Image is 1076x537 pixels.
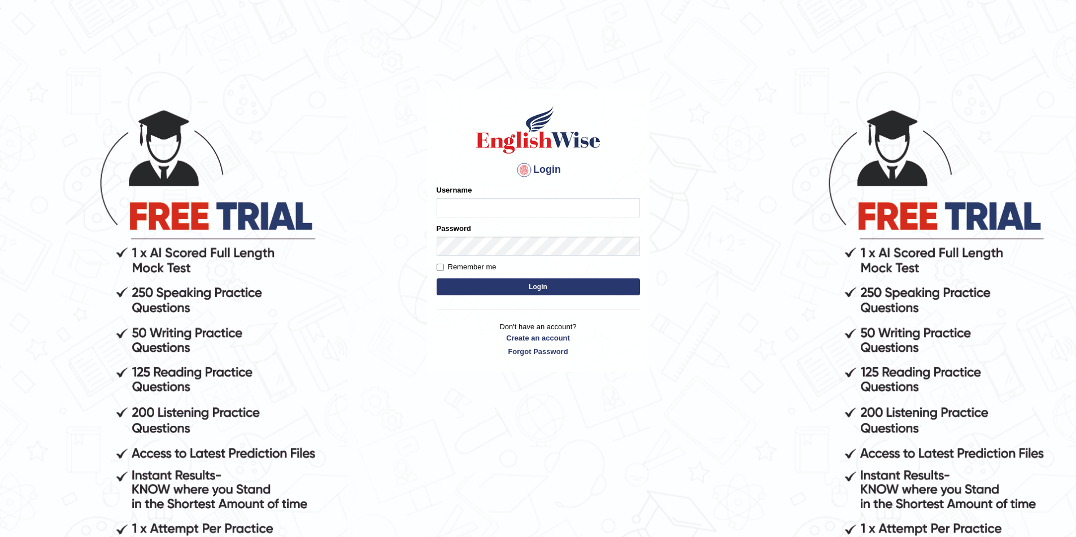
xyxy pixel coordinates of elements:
[437,185,472,195] label: Username
[437,161,640,179] h4: Login
[437,261,496,273] label: Remember me
[437,264,444,271] input: Remember me
[437,223,471,234] label: Password
[437,278,640,295] button: Login
[437,346,640,357] a: Forgot Password
[437,321,640,356] p: Don't have an account?
[474,104,603,155] img: Logo of English Wise sign in for intelligent practice with AI
[437,333,640,343] a: Create an account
